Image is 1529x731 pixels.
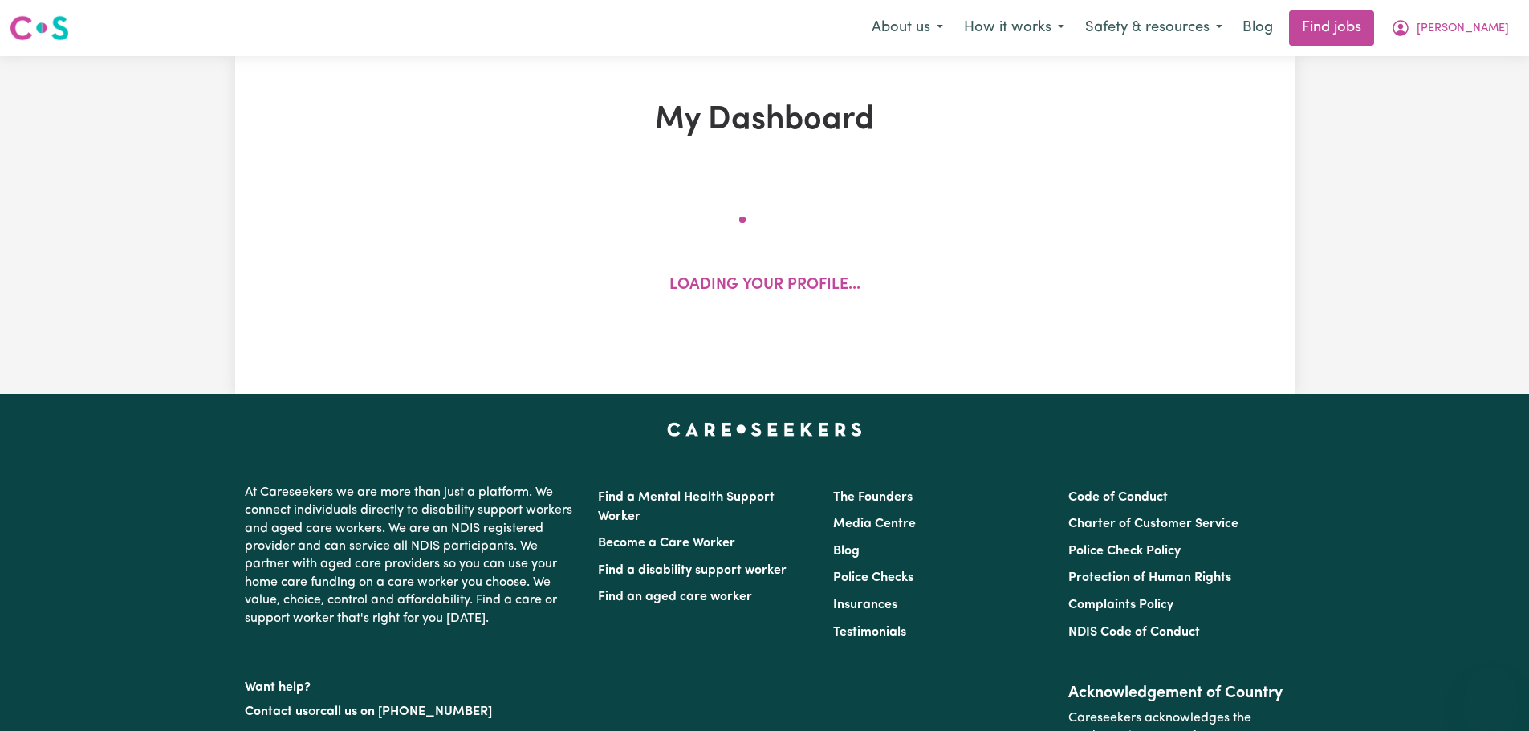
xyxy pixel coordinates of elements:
[1068,626,1200,639] a: NDIS Code of Conduct
[833,626,906,639] a: Testimonials
[245,705,308,718] a: Contact us
[1381,11,1519,45] button: My Account
[598,491,775,523] a: Find a Mental Health Support Worker
[861,11,954,45] button: About us
[833,599,897,611] a: Insurances
[1068,684,1284,703] h2: Acknowledgement of Country
[1068,491,1168,504] a: Code of Conduct
[1068,571,1231,584] a: Protection of Human Rights
[669,274,860,298] p: Loading your profile...
[667,423,862,436] a: Careseekers home page
[598,591,752,603] a: Find an aged care worker
[10,14,69,43] img: Careseekers logo
[598,537,735,550] a: Become a Care Worker
[1068,518,1238,530] a: Charter of Customer Service
[1289,10,1374,46] a: Find jobs
[1465,667,1516,718] iframe: Button to launch messaging window
[10,10,69,47] a: Careseekers logo
[1075,11,1233,45] button: Safety & resources
[320,705,492,718] a: call us on [PHONE_NUMBER]
[1417,20,1509,38] span: [PERSON_NAME]
[245,672,579,696] p: Want help?
[833,571,913,584] a: Police Checks
[833,518,916,530] a: Media Centre
[1068,599,1173,611] a: Complaints Policy
[1068,545,1181,558] a: Police Check Policy
[598,564,787,577] a: Find a disability support worker
[954,11,1075,45] button: How it works
[833,491,913,504] a: The Founders
[833,545,860,558] a: Blog
[421,101,1108,140] h1: My Dashboard
[245,477,579,634] p: At Careseekers we are more than just a platform. We connect individuals directly to disability su...
[1233,10,1283,46] a: Blog
[245,696,579,727] p: or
